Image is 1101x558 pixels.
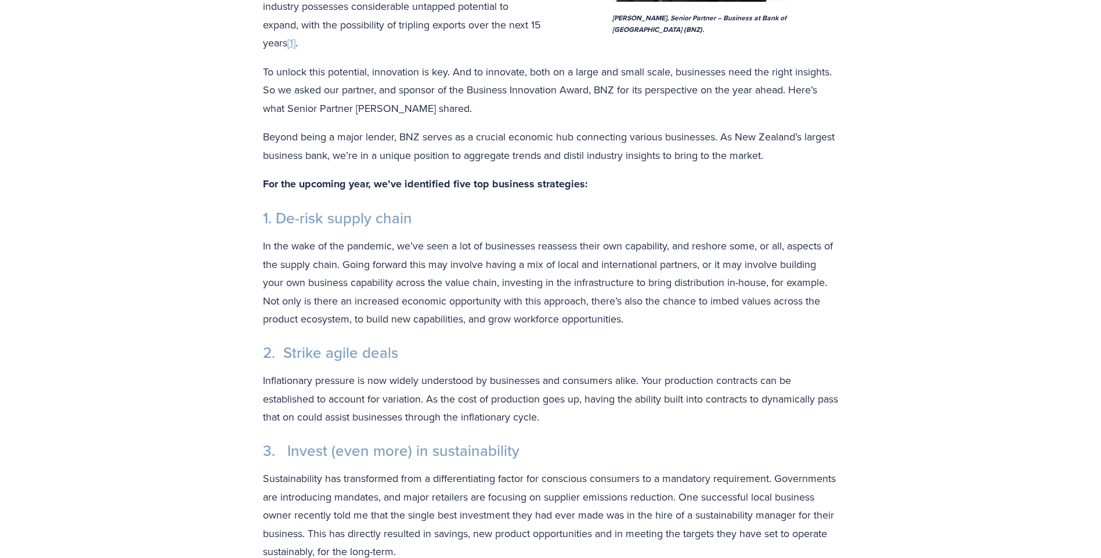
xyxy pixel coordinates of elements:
[612,13,788,34] em: [PERSON_NAME], Senior Partner – Business at Bank of [GEOGRAPHIC_DATA] (BNZ).
[263,371,839,426] p: Inflationary pressure is now widely understood by businesses and consumers alike. Your production...
[263,176,588,191] strong: For the upcoming year, we’ve identified five top business strategies:
[263,441,839,461] h3: 3. Invest (even more) in sustainability
[263,237,839,328] p: In the wake of the pandemic, we’ve seen a lot of businesses reassess their own capability, and re...
[263,343,839,363] h3: 2. Strike agile deals
[263,209,839,228] h3: 1. De-risk supply chain
[263,63,839,118] p: To unlock this potential, innovation is key. And to innovate, both on a large and small scale, bu...
[287,35,295,50] a: [1]
[263,128,839,164] p: Beyond being a major lender, BNZ serves as a crucial economic hub connecting various businesses. ...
